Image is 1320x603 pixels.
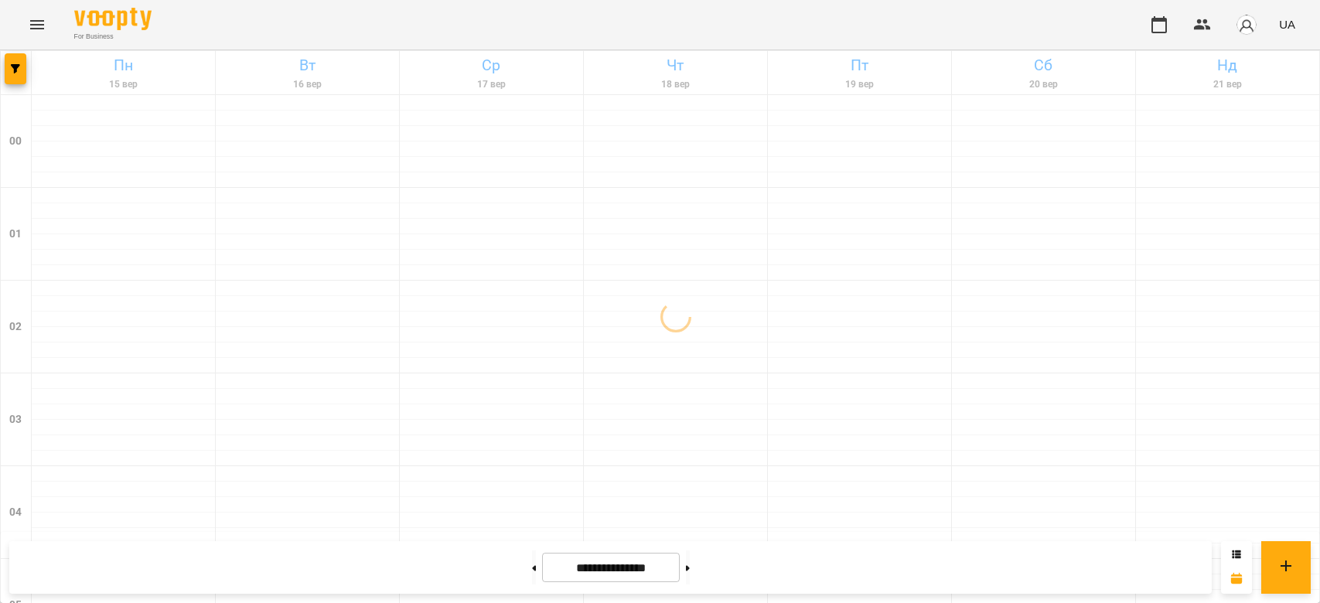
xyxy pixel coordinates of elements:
[74,32,152,42] span: For Business
[402,77,581,92] h6: 17 вер
[34,53,213,77] h6: Пн
[1273,10,1301,39] button: UA
[954,53,1133,77] h6: Сб
[770,53,949,77] h6: Пт
[74,8,152,30] img: Voopty Logo
[9,411,22,428] h6: 03
[1236,14,1257,36] img: avatar_s.png
[9,319,22,336] h6: 02
[586,77,765,92] h6: 18 вер
[9,226,22,243] h6: 01
[402,53,581,77] h6: Ср
[954,77,1133,92] h6: 20 вер
[770,77,949,92] h6: 19 вер
[9,133,22,150] h6: 00
[9,504,22,521] h6: 04
[218,77,397,92] h6: 16 вер
[34,77,213,92] h6: 15 вер
[218,53,397,77] h6: Вт
[586,53,765,77] h6: Чт
[1279,16,1295,32] span: UA
[19,6,56,43] button: Menu
[1138,77,1317,92] h6: 21 вер
[1138,53,1317,77] h6: Нд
